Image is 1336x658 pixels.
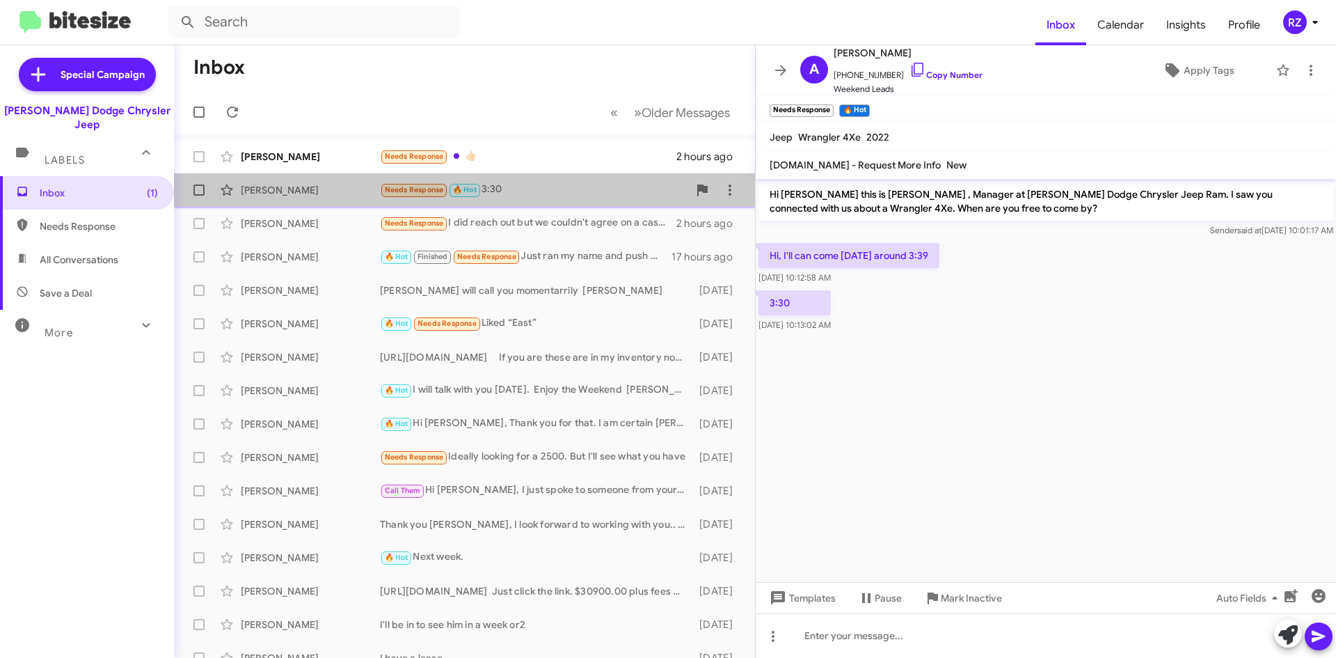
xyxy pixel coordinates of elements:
div: [DATE] [692,350,744,364]
span: [PERSON_NAME] [834,45,983,61]
div: Ideally looking for a 2500. But I'll see what you have [380,449,692,465]
span: Save a Deal [40,286,92,300]
span: Templates [767,586,836,611]
button: Next [626,98,738,127]
span: Pause [875,586,902,611]
div: [PERSON_NAME] [241,484,380,498]
span: Jeep [770,131,793,143]
span: (1) [147,186,158,200]
div: Next week. [380,549,692,565]
button: Mark Inactive [913,586,1013,611]
span: Mark Inactive [941,586,1002,611]
span: Sender [DATE] 10:01:17 AM [1210,225,1333,235]
div: [DATE] [692,517,744,531]
div: [PERSON_NAME] [241,417,380,431]
input: Search [168,6,461,39]
span: 🔥 Hot [385,553,408,562]
span: [DOMAIN_NAME] - Request More Info [770,159,941,171]
button: Apply Tags [1127,58,1269,83]
div: [PERSON_NAME] [241,384,380,398]
span: Finished [417,252,448,261]
div: [PERSON_NAME] [241,183,380,197]
div: [DATE] [692,551,744,565]
div: I will talk with you [DATE]. Enjoy the Weekend [PERSON_NAME] [380,382,692,398]
button: Previous [602,98,626,127]
span: [PHONE_NUMBER] [834,61,983,82]
span: Needs Response [40,219,158,233]
span: Weekend Leads [834,82,983,96]
div: [DATE] [692,584,744,598]
button: RZ [1271,10,1321,34]
a: Inbox [1035,5,1086,45]
div: [URL][DOMAIN_NAME] Just click the link. $30900.00 plus fees and taxes [PERSON_NAME] [380,584,692,598]
button: Templates [756,586,847,611]
div: Just ran my name and push me aside. The salesman don't communicate for no reason. [380,249,671,265]
span: Wrangler 4Xe [798,131,861,143]
button: Auto Fields [1205,586,1294,611]
span: 🔥 Hot [385,319,408,328]
div: [PERSON_NAME] [241,584,380,598]
a: Insights [1155,5,1217,45]
span: 🔥 Hot [385,252,408,261]
div: [DATE] [692,484,744,498]
small: 🔥 Hot [839,104,869,117]
div: I'll be in to see him in a week or2 [380,618,692,632]
span: Inbox [40,186,158,200]
div: Thank you [PERSON_NAME], I look forward to working with you.. [PERSON_NAME] [380,517,692,531]
span: Older Messages [642,105,730,120]
span: All Conversations [40,253,118,267]
span: Call Them [385,486,421,495]
div: [DATE] [692,317,744,331]
span: Auto Fields [1216,586,1283,611]
span: 🔥 Hot [385,386,408,395]
span: Needs Response [417,319,477,328]
span: [DATE] 10:12:58 AM [758,272,831,283]
span: Needs Response [385,219,444,228]
span: Labels [45,154,85,166]
span: [DATE] 10:13:02 AM [758,320,831,330]
p: Hi [PERSON_NAME] this is [PERSON_NAME] , Manager at [PERSON_NAME] Dodge Chrysler Jeep Ram. I saw ... [758,182,1333,221]
div: [PERSON_NAME] [241,350,380,364]
span: 🔥 Hot [453,185,477,194]
h1: Inbox [193,56,245,79]
span: Needs Response [385,185,444,194]
div: [PERSON_NAME] [241,517,380,531]
a: Special Campaign [19,58,156,91]
div: [PERSON_NAME] will call you momentarrily [PERSON_NAME] [380,283,692,297]
div: [DATE] [692,283,744,297]
div: Hi [PERSON_NAME], I just spoke to someone from your dealership. Thank you [380,483,692,499]
div: [PERSON_NAME] [241,551,380,565]
div: [PERSON_NAME] [241,217,380,230]
small: Needs Response [770,104,834,117]
p: 3:30 [758,290,831,315]
nav: Page navigation example [603,98,738,127]
a: Profile [1217,5,1271,45]
div: [PERSON_NAME] [241,283,380,297]
a: Calendar [1086,5,1155,45]
div: [DATE] [692,618,744,632]
span: Needs Response [385,152,444,161]
div: [DATE] [692,451,744,464]
div: Liked “East” [380,315,692,331]
div: [DATE] [692,417,744,431]
div: [DATE] [692,384,744,398]
span: A [809,58,819,81]
div: [PERSON_NAME] [241,451,380,464]
span: 🔥 Hot [385,419,408,428]
span: Needs Response [385,453,444,462]
span: Special Campaign [61,68,145,81]
div: [PERSON_NAME] [241,618,380,632]
p: Hi, I'll can come [DATE] around 3:39 [758,243,939,268]
span: New [946,159,967,171]
div: RZ [1283,10,1307,34]
div: 2 hours ago [676,217,744,230]
span: More [45,327,73,339]
div: [PERSON_NAME] [241,250,380,264]
button: Pause [847,586,913,611]
div: [PERSON_NAME] [241,150,380,164]
span: Apply Tags [1184,58,1234,83]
